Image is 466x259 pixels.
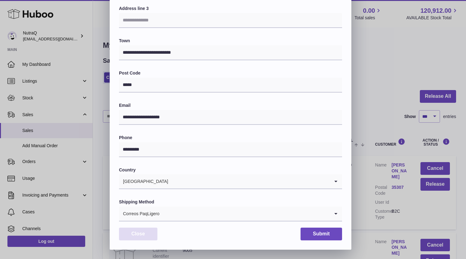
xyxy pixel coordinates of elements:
[119,174,169,189] span: [GEOGRAPHIC_DATA]
[169,174,330,189] input: Search for option
[119,70,342,76] label: Post Code
[119,6,342,11] label: Address line 3
[119,174,342,189] div: Search for option
[119,38,342,44] label: Town
[119,207,160,221] span: Correos PaqLigero
[160,207,330,221] input: Search for option
[119,207,342,221] div: Search for option
[301,228,342,240] button: Submit
[119,135,342,141] label: Phone
[119,228,157,240] button: Close
[119,167,342,173] label: Country
[119,102,342,108] label: Email
[119,199,342,205] label: Shipping Method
